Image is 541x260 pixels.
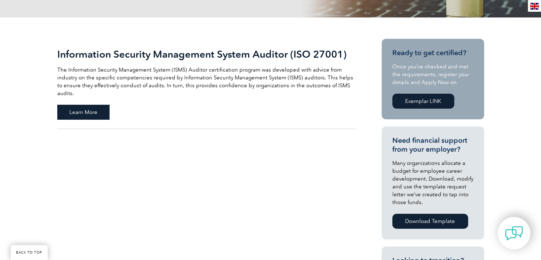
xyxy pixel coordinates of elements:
p: Many organizations allocate a budget for employee career development. Download, modify and use th... [392,159,473,206]
h3: Ready to get certified? [392,48,473,57]
a: Information Security Management System Auditor (ISO 27001) The Information Security Management Sy... [57,39,356,129]
a: Download Template [392,214,468,229]
a: Exemplar LINK [392,94,454,109]
p: The Information Security Management System (ISMS) Auditor certification program was developed wit... [57,66,356,97]
a: BACK TO TOP [11,245,48,260]
img: en [530,3,539,10]
p: Once you’ve checked and met the requirements, register your details and Apply Now on [392,63,473,86]
span: Learn More [57,105,110,120]
img: contact-chat.png [505,224,523,242]
h2: Information Security Management System Auditor (ISO 27001) [57,48,356,60]
h3: Need financial support from your employer? [392,136,473,154]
